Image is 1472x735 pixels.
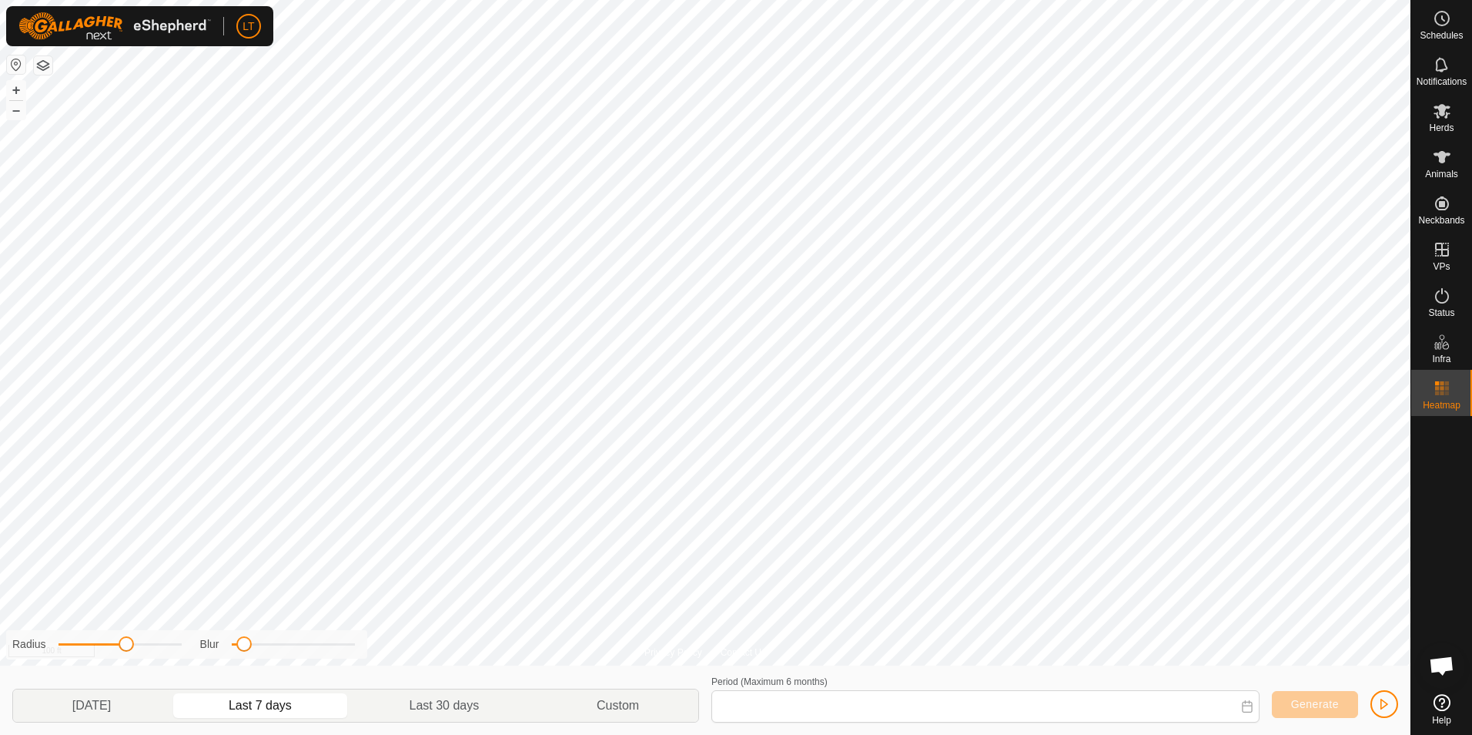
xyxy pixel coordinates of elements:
button: + [7,81,25,99]
button: Generate [1272,691,1358,718]
span: Status [1428,308,1454,317]
span: Generate [1291,698,1339,710]
img: Gallagher Logo [18,12,211,40]
a: Contact Us [721,646,766,659]
span: Schedules [1420,31,1463,40]
span: Last 30 days [410,696,480,715]
a: Privacy Policy [644,646,702,659]
label: Radius [12,636,46,653]
button: – [7,101,25,119]
span: Help [1432,716,1451,725]
span: Heatmap [1423,401,1460,410]
a: Open chat [1419,643,1465,689]
button: Map Layers [34,56,52,75]
span: Notifications [1417,77,1467,86]
span: Neckbands [1418,216,1464,225]
span: Animals [1425,169,1458,179]
span: Infra [1432,354,1450,364]
span: Custom [597,696,639,715]
span: Last 7 days [229,696,292,715]
span: VPs [1433,262,1450,271]
button: Reset Map [7,55,25,74]
span: LT [243,18,254,35]
a: Help [1411,688,1472,731]
span: Herds [1429,123,1454,133]
label: Period (Maximum 6 months) [711,676,828,687]
span: [DATE] [72,696,111,715]
label: Blur [200,636,219,653]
